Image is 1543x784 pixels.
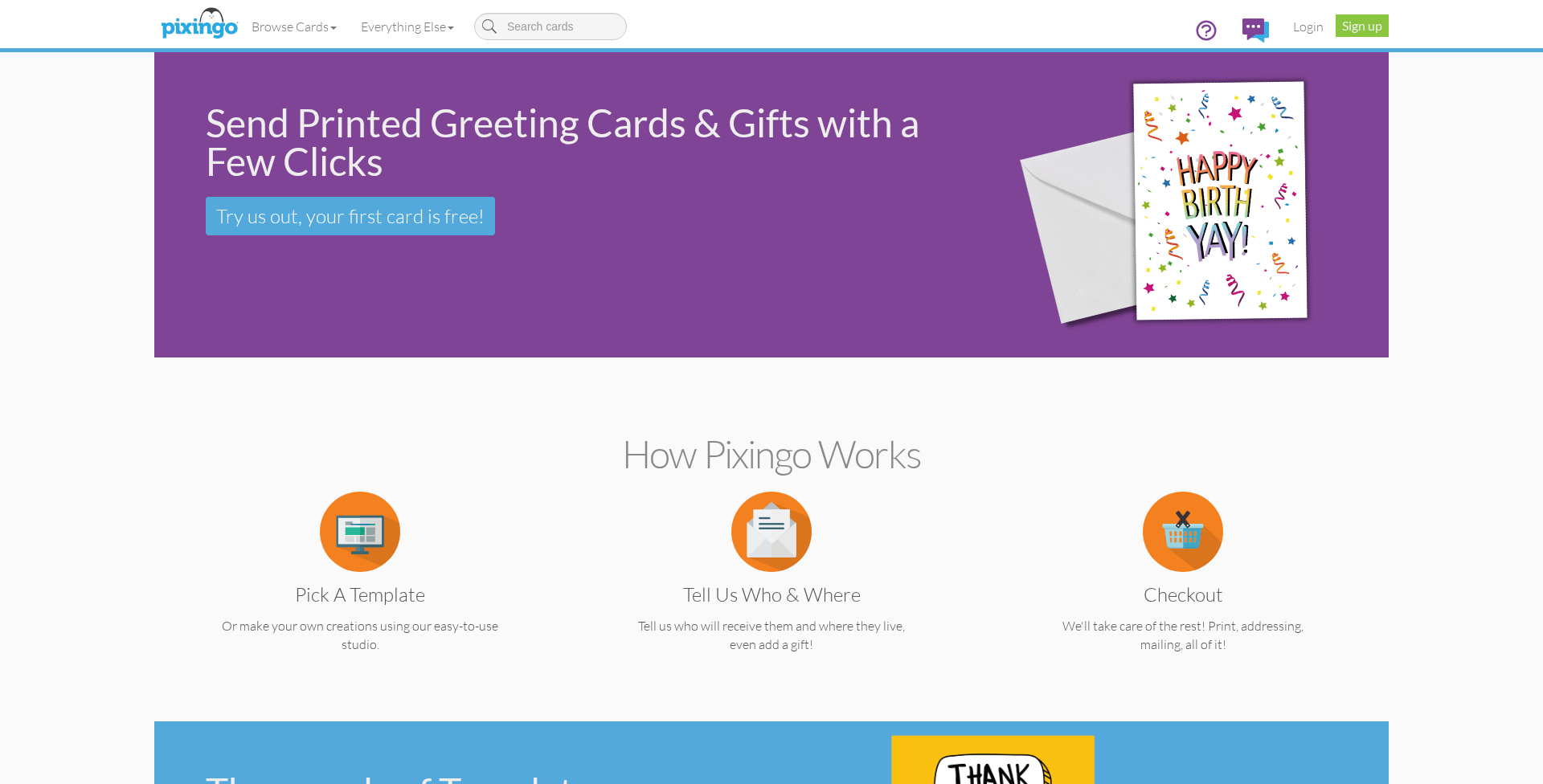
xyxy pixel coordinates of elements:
[239,6,349,47] a: Browse Cards
[1336,14,1389,37] a: Sign up
[731,492,812,572] img: item.alt
[597,617,946,654] p: Tell us who will receive them and where they live, even add a gift!
[349,6,466,47] a: Everything Else
[1281,6,1336,47] a: Login
[1143,492,1223,572] img: item.alt
[186,617,534,654] p: Or make your own creations using our easy-to-use studio.
[198,584,522,605] h3: Pick a Template
[320,492,400,572] img: item.alt
[182,433,1361,476] h2: How Pixingo works
[186,522,534,654] a: Pick a Template Or make your own creations using our easy-to-use studio.
[157,4,242,44] img: pixingo logo
[597,522,946,654] a: Tell us Who & Where Tell us who will receive them and where they live, even add a gift!
[1009,617,1357,654] p: We'll take care of the rest! Print, addressing, mailing, all of it!
[474,13,627,40] input: Search cards
[206,104,964,181] div: Send Printed Greeting Cards & Gifts with a Few Clicks
[1009,522,1357,654] a: Checkout We'll take care of the rest! Print, addressing, mailing, all of it!
[206,197,495,235] a: Try us out, your first card is free!
[1242,18,1269,43] img: comments.svg
[990,30,1378,381] img: 942c5090-71ba-4bfc-9a92-ca782dcda692.png
[609,584,934,605] h3: Tell us Who & Where
[216,204,485,228] span: Try us out, your first card is free!
[1021,584,1345,605] h3: Checkout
